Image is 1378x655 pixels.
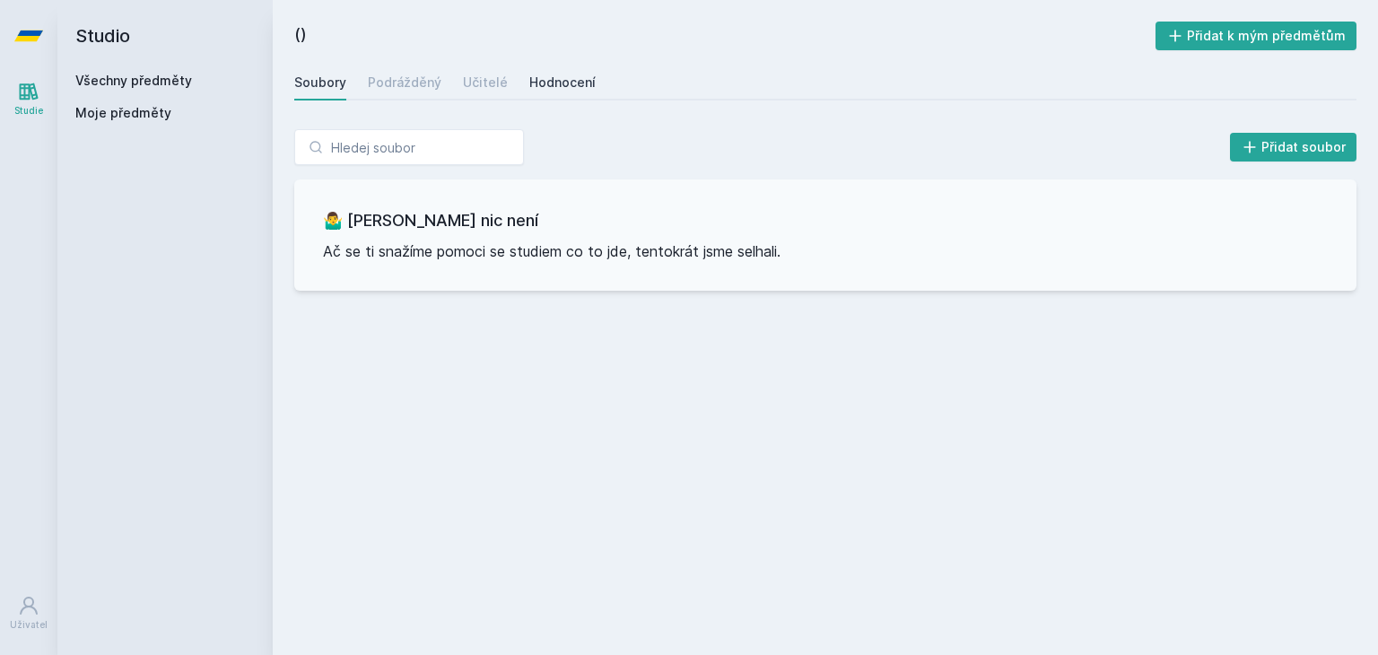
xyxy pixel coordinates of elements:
font: Přidat k mým předmětům [1187,28,1346,43]
font: Hodnocení [529,74,596,90]
font: Soubory [294,74,346,90]
font: Uživatel [10,619,48,630]
font: Podrážděný [368,74,441,90]
font: Přidat soubor [1261,139,1346,154]
font: () [294,24,307,43]
button: Přidat k mým předmětům [1156,22,1357,50]
input: Hledej soubor [294,129,524,165]
font: 🤷‍♂️ [PERSON_NAME] nic není [323,211,538,230]
a: Hodnocení [529,65,596,100]
font: Studio [75,25,130,47]
a: Podrážděný [368,65,441,100]
font: Ač se ti snažíme pomoci se studiem co to jde, tentokrát jsme selhali. [323,242,781,260]
a: Soubory [294,65,346,100]
font: Učitelé [463,74,508,90]
button: Přidat soubor [1230,133,1357,162]
a: Učitelé [463,65,508,100]
a: Uživatel [4,586,54,641]
font: Studie [14,105,43,116]
font: Moje předměty [75,105,171,120]
a: Studie [4,72,54,127]
a: Všechny předměty [75,73,192,88]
